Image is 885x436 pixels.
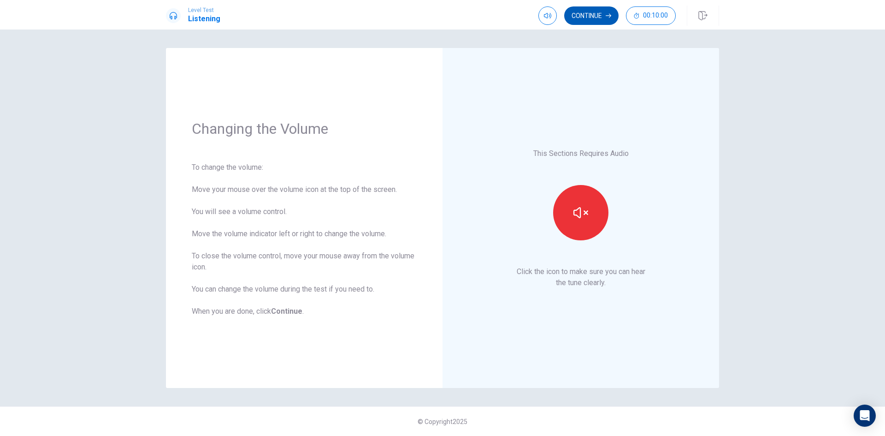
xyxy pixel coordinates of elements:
[626,6,676,25] button: 00:10:00
[564,6,619,25] button: Continue
[854,405,876,427] div: Open Intercom Messenger
[192,119,417,138] h1: Changing the Volume
[533,148,629,159] p: This Sections Requires Audio
[418,418,467,425] span: © Copyright 2025
[643,12,668,19] span: 00:10:00
[271,307,302,316] b: Continue
[188,7,220,13] span: Level Test
[188,13,220,24] h1: Listening
[192,162,417,317] div: To change the volume: Move your mouse over the volume icon at the top of the screen. You will see...
[517,266,645,288] p: Click the icon to make sure you can hear the tune clearly.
